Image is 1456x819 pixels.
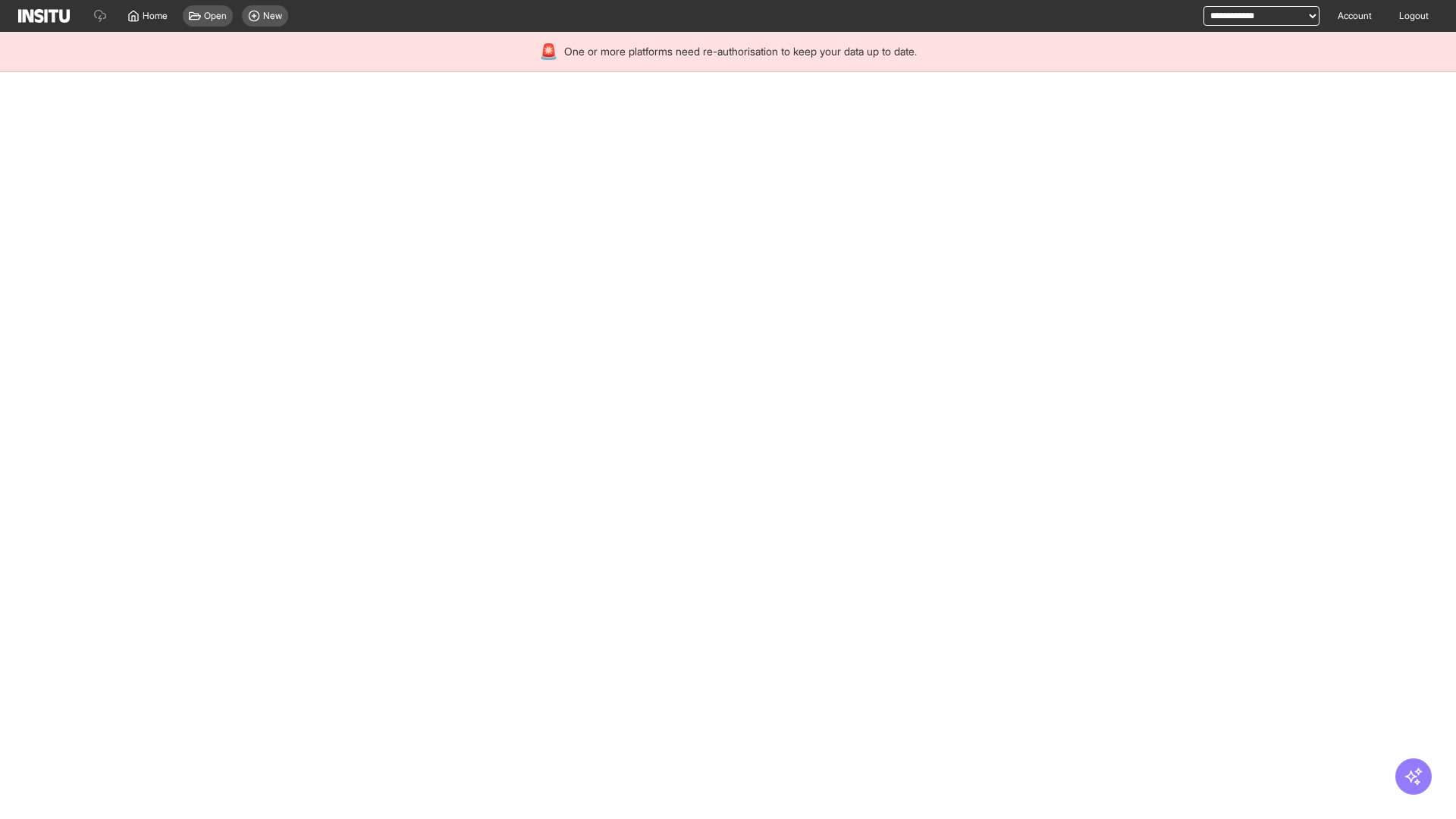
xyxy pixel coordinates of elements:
[143,10,168,22] span: Home
[263,10,282,22] span: New
[204,10,227,22] span: Open
[564,44,917,59] span: One or more platforms need re-authorisation to keep your data up to date.
[539,41,558,62] div: 🚨
[18,9,70,23] img: Logo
